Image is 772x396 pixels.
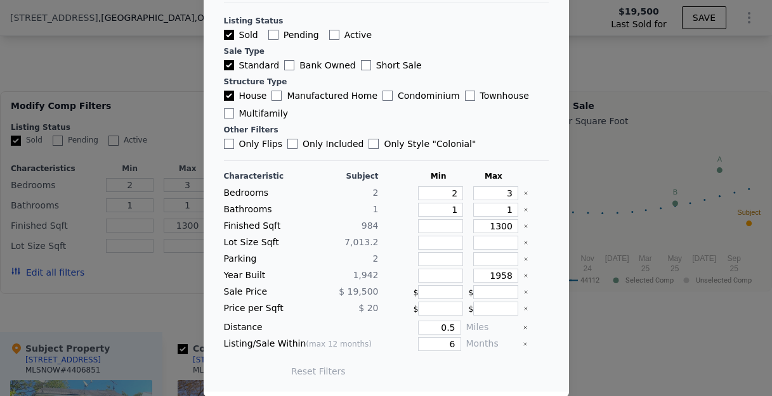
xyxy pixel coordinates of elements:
div: Bathrooms [224,203,299,217]
div: $ [469,285,519,299]
input: Active [329,30,339,40]
label: Standard [224,59,280,72]
label: Townhouse [465,89,529,102]
label: House [224,89,267,102]
div: Sale Type [224,46,549,56]
div: Characteristic [224,171,299,181]
span: 7,013.2 [344,237,378,247]
div: Max [469,171,519,181]
input: Only Flips [224,139,234,149]
div: Listing Status [224,16,549,26]
label: Manufactured Home [272,89,377,102]
div: Listing/Sale Within [224,337,379,351]
span: 2 [373,188,379,198]
input: Townhouse [465,91,475,101]
input: Standard [224,60,234,70]
input: Only Style "Colonial" [369,139,379,149]
input: House [224,91,234,101]
label: Multifamily [224,107,288,120]
div: Parking [224,252,299,266]
label: Condominium [383,89,459,102]
input: Multifamily [224,108,234,118]
div: Distance [224,321,379,335]
button: Clear [523,290,528,295]
div: Other Filters [224,125,549,135]
button: Clear [523,240,528,245]
input: Manufactured Home [272,91,282,101]
button: Clear [523,224,528,229]
div: Finished Sqft [224,219,299,233]
div: $ [414,302,464,316]
span: 984 [362,220,379,231]
div: Subject [304,171,379,181]
span: 2 [373,253,379,264]
div: Structure Type [224,77,549,87]
span: 1 [373,204,379,214]
span: $ 19,500 [339,286,378,297]
div: Min [414,171,464,181]
span: (max 12 months) [306,340,372,348]
label: Only Included [287,137,363,150]
label: Active [329,29,372,41]
div: $ [469,302,519,316]
button: Clear [523,273,528,278]
div: Year Built [224,269,299,283]
div: Months [466,337,518,351]
button: Clear [523,306,528,311]
span: $ 20 [358,303,378,313]
button: Clear [523,207,528,212]
span: 1,942 [353,270,378,280]
div: Lot Size Sqft [224,236,299,250]
input: Only Included [287,139,298,149]
input: Condominium [383,91,393,101]
div: Sale Price [224,285,299,299]
button: Clear [523,342,528,347]
div: $ [414,285,464,299]
label: Only Style " Colonial " [369,137,476,150]
button: Reset [291,365,346,378]
label: Pending [268,29,319,41]
label: Short Sale [361,59,422,72]
label: Only Flips [224,137,283,150]
label: Bank Owned [284,59,355,72]
label: Sold [224,29,258,41]
input: Pending [268,30,278,40]
button: Clear [523,257,528,262]
input: Short Sale [361,60,371,70]
div: Miles [466,321,518,335]
button: Clear [523,325,528,330]
input: Sold [224,30,234,40]
div: Price per Sqft [224,302,299,316]
input: Bank Owned [284,60,294,70]
button: Clear [523,191,528,196]
div: Bedrooms [224,186,299,200]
